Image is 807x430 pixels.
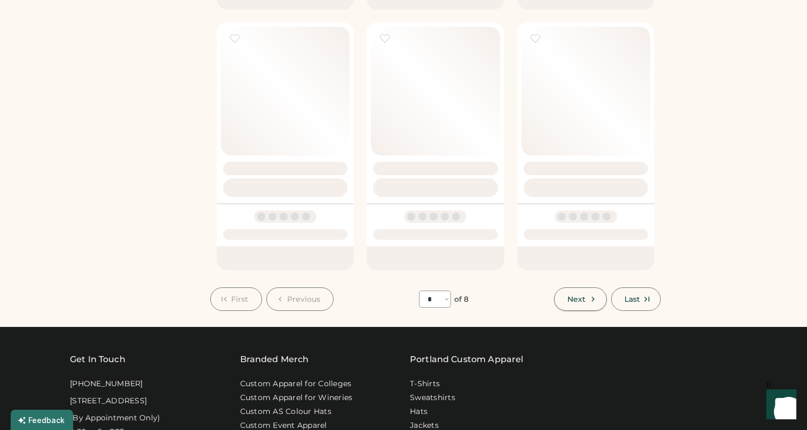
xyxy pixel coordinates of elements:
[554,287,606,311] button: Next
[210,287,262,311] button: First
[410,353,523,366] a: Portland Custom Apparel
[410,406,428,417] a: Hats
[70,353,125,366] div: Get In Touch
[240,379,352,389] a: Custom Apparel for Colleges
[266,287,334,311] button: Previous
[70,396,147,406] div: [STREET_ADDRESS]
[240,353,309,366] div: Branded Merch
[567,295,586,303] span: Next
[611,287,661,311] button: Last
[454,294,469,305] div: of 8
[70,413,160,424] div: (By Appointment Only)
[70,379,143,389] div: [PHONE_NUMBER]
[410,379,440,389] a: T-Shirts
[231,295,249,303] span: First
[240,406,331,417] a: Custom AS Colour Hats
[240,393,353,403] a: Custom Apparel for Wineries
[756,382,802,428] iframe: Front Chat
[410,393,455,403] a: Sweatshirts
[287,295,321,303] span: Previous
[624,295,640,303] span: Last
